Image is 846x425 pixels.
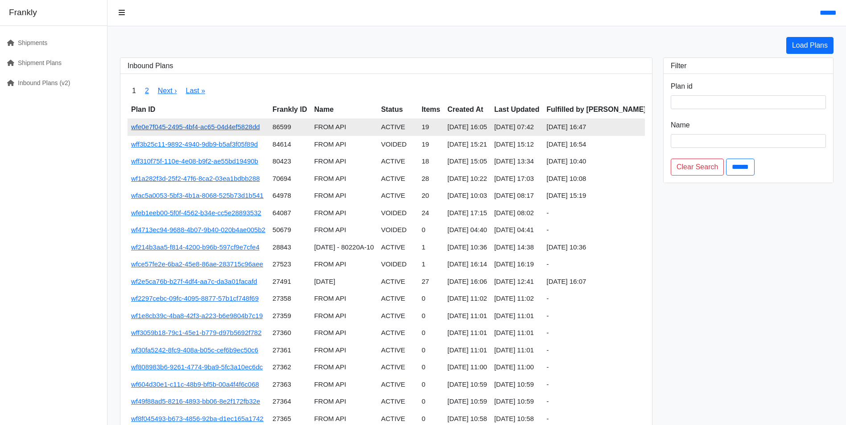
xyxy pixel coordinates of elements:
td: - [543,324,650,342]
td: 70694 [269,170,310,188]
a: 2 [145,87,149,94]
td: - [543,290,650,307]
td: [DATE] 16:06 [444,273,491,290]
a: wfeb1eeb00-5f0f-4562-b34e-cc5e28893532 [131,209,261,217]
td: ACTIVE [377,290,418,307]
td: [DATE] 10:40 [543,153,650,170]
td: 1 [418,256,444,273]
td: 27 [418,273,444,290]
td: 19 [418,136,444,153]
td: 27523 [269,256,310,273]
td: 50679 [269,221,310,239]
td: ACTIVE [377,342,418,359]
td: 18 [418,153,444,170]
td: VOIDED [377,221,418,239]
td: [DATE] 16:54 [543,136,650,153]
td: VOIDED [377,136,418,153]
nav: pager [128,81,645,101]
h3: Inbound Plans [128,61,645,70]
td: 0 [418,307,444,325]
td: [DATE] 10:08 [543,170,650,188]
th: Last Updated [491,101,543,119]
span: 1 [128,81,140,101]
td: 0 [418,393,444,410]
a: wfe0e7f045-2495-4bf4-ac65-04d4ef5828dd [131,123,260,131]
td: ACTIVE [377,324,418,342]
th: Plan ID [128,101,269,119]
a: wf1a282f3d-25f2-47f6-8ca2-03ea1bdbb288 [131,175,260,182]
td: 0 [418,290,444,307]
td: 84614 [269,136,310,153]
td: FROM API [310,342,377,359]
td: FROM API [310,256,377,273]
td: - [543,256,650,273]
th: Fulfilled by [PERSON_NAME] [543,101,650,119]
a: wf4713ec94-9688-4b07-9b40-020b4ae005b2 [131,226,265,233]
a: Load Plans [786,37,834,54]
td: [DATE] 11:01 [491,307,543,325]
td: ACTIVE [377,393,418,410]
td: FROM API [310,393,377,410]
td: 27363 [269,376,310,393]
td: ACTIVE [377,273,418,290]
td: [DATE] 04:40 [444,221,491,239]
a: wf2297cebc-09fc-4095-8877-57b1cf748f69 [131,294,259,302]
td: ACTIVE [377,187,418,204]
a: wff310f75f-110e-4e08-b9f2-ae55bd19490b [131,157,258,165]
a: wfce57fe2e-6ba2-45e8-86ae-283715c96aee [131,260,263,268]
td: [DATE] 13:34 [491,153,543,170]
td: [DATE] 16:47 [543,119,650,136]
td: [DATE] 10:59 [444,376,491,393]
td: 0 [418,342,444,359]
td: [DATE] 15:05 [444,153,491,170]
td: FROM API [310,119,377,136]
td: [DATE] 14:38 [491,239,543,256]
th: Items [418,101,444,119]
td: [DATE] 17:15 [444,204,491,222]
label: Name [671,120,690,131]
td: [DATE] 16:07 [543,273,650,290]
td: [DATE] 11:01 [444,324,491,342]
td: [DATE] 07:42 [491,119,543,136]
td: [DATE] 11:00 [491,359,543,376]
td: 28 [418,170,444,188]
h3: Filter [671,61,826,70]
td: [DATE] 10:36 [543,239,650,256]
td: [DATE] 10:59 [491,376,543,393]
td: 27359 [269,307,310,325]
td: [DATE] 15:12 [491,136,543,153]
a: wf214b3aa5-f814-4200-b96b-597cf9e7cfe4 [131,243,260,251]
td: FROM API [310,307,377,325]
td: [DATE] 11:01 [491,342,543,359]
td: 27491 [269,273,310,290]
a: wf30fa5242-8fc9-408a-b05c-cef6b9ec50c6 [131,346,258,354]
td: FROM API [310,290,377,307]
td: [DATE] 04:41 [491,221,543,239]
td: [DATE] 16:14 [444,256,491,273]
td: - [543,307,650,325]
td: ACTIVE [377,119,418,136]
td: [DATE] 08:17 [491,187,543,204]
td: [DATE] 10:03 [444,187,491,204]
a: wf2e5ca76b-b27f-4df4-aa7c-da3a01facafd [131,278,257,285]
td: [DATE] 15:19 [543,187,650,204]
td: 28843 [269,239,310,256]
a: wf8f045493-b673-4856-92ba-d1ec165a1742 [131,415,264,422]
td: FROM API [310,187,377,204]
a: Last » [186,87,205,94]
td: - [543,393,650,410]
td: ACTIVE [377,376,418,393]
td: - [543,221,650,239]
td: FROM API [310,153,377,170]
td: 0 [418,376,444,393]
td: FROM API [310,204,377,222]
td: 64087 [269,204,310,222]
td: [DATE] 16:19 [491,256,543,273]
td: [DATE] 11:00 [444,359,491,376]
td: VOIDED [377,204,418,222]
td: [DATE] 11:01 [491,324,543,342]
td: [DATE] 17:03 [491,170,543,188]
td: [DATE] 16:05 [444,119,491,136]
td: ACTIVE [377,170,418,188]
td: - [543,204,650,222]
